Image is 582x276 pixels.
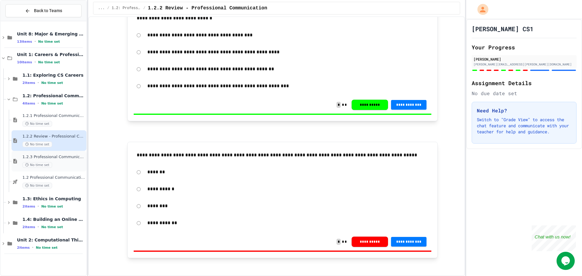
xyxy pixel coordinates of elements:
[471,2,490,16] div: My Account
[22,141,52,147] span: No time set
[17,40,32,44] span: 13 items
[36,246,58,250] span: No time set
[22,121,52,127] span: No time set
[38,80,39,85] span: •
[35,39,36,44] span: •
[472,43,577,52] h2: Your Progress
[148,5,267,12] span: 1.2.2 Review - Professional Communication
[38,101,39,106] span: •
[22,113,85,118] span: 1.2.1 Professional Communication
[41,205,63,208] span: No time set
[34,8,62,14] span: Back to Teams
[477,117,571,135] p: Switch to "Grade View" to access the chat feature and communicate with your teacher for help and ...
[22,196,85,201] span: 1.3: Ethics in Computing
[22,72,85,78] span: 1.1: Exploring CS Careers
[472,25,533,33] h1: [PERSON_NAME] CS1
[35,60,36,65] span: •
[17,31,85,37] span: Unit 8: Major & Emerging Technologies
[22,101,35,105] span: 4 items
[22,81,35,85] span: 2 items
[143,6,145,11] span: /
[17,246,30,250] span: 2 items
[38,60,60,64] span: No time set
[41,101,63,105] span: No time set
[532,225,576,251] iframe: chat widget
[472,79,577,87] h2: Assignment Details
[22,93,85,98] span: 1.2: Professional Communication
[22,225,35,229] span: 2 items
[5,4,82,17] button: Back to Teams
[22,162,52,168] span: No time set
[98,6,105,11] span: ...
[41,225,63,229] span: No time set
[38,204,39,209] span: •
[477,107,571,114] h3: Need Help?
[32,245,33,250] span: •
[17,52,85,57] span: Unit 1: Careers & Professionalism
[112,6,141,11] span: 1.2: Professional Communication
[17,60,32,64] span: 10 items
[22,134,85,139] span: 1.2.2 Review - Professional Communication
[22,205,35,208] span: 2 items
[22,155,85,160] span: 1.2.3 Professional Communication Challenge
[473,56,575,62] div: [PERSON_NAME]
[107,6,109,11] span: /
[17,237,85,243] span: Unit 2: Computational Thinking & Problem-Solving
[22,217,85,222] span: 1.4: Building an Online Presence
[41,81,63,85] span: No time set
[472,90,577,97] div: No due date set
[22,183,52,188] span: No time set
[38,40,60,44] span: No time set
[22,175,85,180] span: 1.2 Professional Communication
[473,62,575,67] div: [PERSON_NAME][EMAIL_ADDRESS][PERSON_NAME][DOMAIN_NAME]
[38,224,39,229] span: •
[557,252,576,270] iframe: chat widget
